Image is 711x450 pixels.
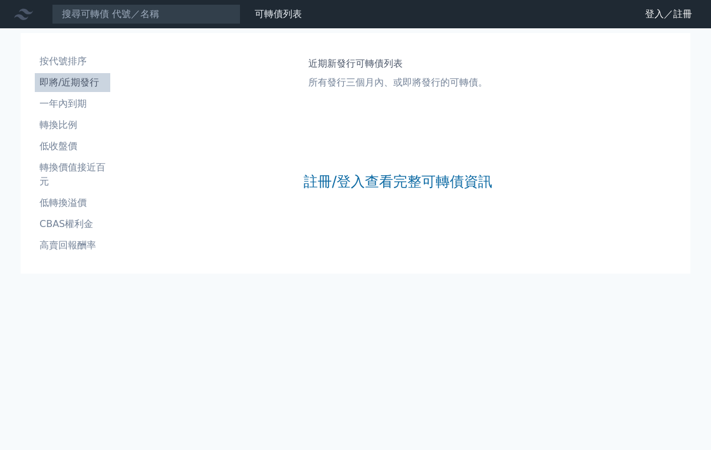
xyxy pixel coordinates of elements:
li: 一年內到期 [35,97,110,111]
li: 低轉換溢價 [35,196,110,210]
li: 高賣回報酬率 [35,238,110,252]
li: 轉換比例 [35,118,110,132]
li: 即將/近期發行 [35,75,110,90]
a: 轉換價值接近百元 [35,158,110,191]
li: 轉換價值接近百元 [35,160,110,189]
a: 高賣回報酬率 [35,236,110,255]
a: 註冊/登入查看完整可轉債資訊 [304,172,492,191]
li: CBAS權利金 [35,217,110,231]
a: 即將/近期發行 [35,73,110,92]
a: 可轉債列表 [255,8,302,19]
a: 轉換比例 [35,116,110,134]
a: 按代號排序 [35,52,110,71]
a: 低轉換溢價 [35,193,110,212]
a: CBAS權利金 [35,215,110,234]
a: 低收盤價 [35,137,110,156]
a: 一年內到期 [35,94,110,113]
li: 按代號排序 [35,54,110,68]
li: 低收盤價 [35,139,110,153]
a: 登入／註冊 [636,5,702,24]
input: 搜尋可轉債 代號／名稱 [52,4,241,24]
h1: 近期新發行可轉債列表 [308,57,488,71]
p: 所有發行三個月內、或即將發行的可轉債。 [308,75,488,90]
